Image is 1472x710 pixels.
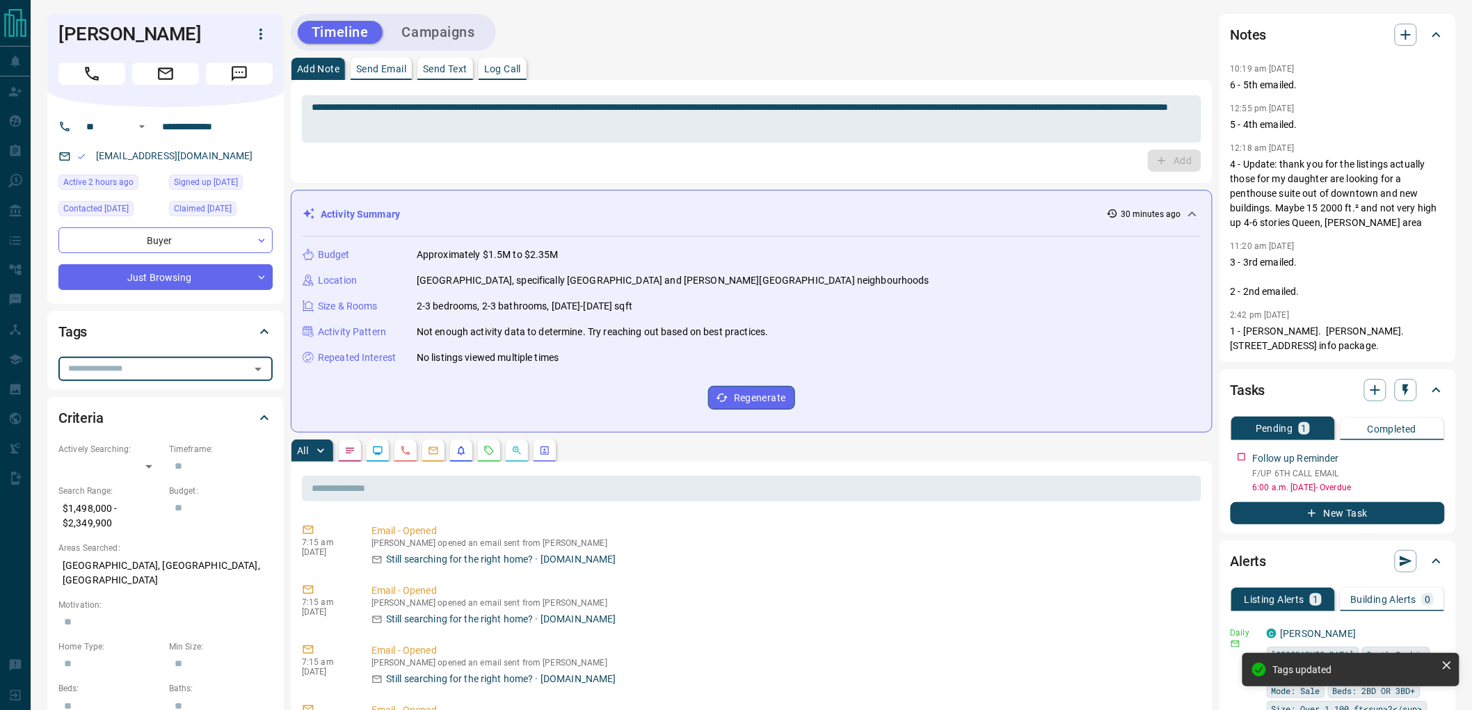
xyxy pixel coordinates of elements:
[318,299,378,314] p: Size & Rooms
[1231,544,1445,578] div: Alerts
[302,667,351,677] p: [DATE]
[302,607,351,617] p: [DATE]
[302,657,351,667] p: 7:15 am
[1231,118,1445,132] p: 5 - 4th emailed.
[318,248,350,262] p: Budget
[58,640,162,653] p: Home Type:
[302,538,351,547] p: 7:15 am
[318,325,386,339] p: Activity Pattern
[1231,310,1290,320] p: 2:42 pm [DATE]
[417,273,929,288] p: [GEOGRAPHIC_DATA], specifically [GEOGRAPHIC_DATA] and [PERSON_NAME][GEOGRAPHIC_DATA] neighbourhoods
[1313,595,1318,604] p: 1
[297,64,339,74] p: Add Note
[58,23,228,45] h1: [PERSON_NAME]
[174,202,232,216] span: Claimed [DATE]
[371,643,1196,658] p: Email - Opened
[1367,647,1425,661] span: South Cambie
[1425,595,1430,604] p: 0
[318,350,396,365] p: Repeated Interest
[63,202,129,216] span: Contacted [DATE]
[298,21,383,44] button: Timeline
[708,386,795,410] button: Regenerate
[1256,423,1293,433] p: Pending
[456,445,467,456] svg: Listing Alerts
[386,672,616,686] p: Still searching for the right home? · [DOMAIN_NAME]
[248,360,268,379] button: Open
[371,538,1196,548] p: [PERSON_NAME] opened an email sent from [PERSON_NAME]
[58,497,162,535] p: $1,498,000 - $2,349,900
[388,21,489,44] button: Campaigns
[417,299,632,314] p: 2-3 bedrooms, 2-3 bathrooms, [DATE]-[DATE] sqft
[303,202,1201,227] div: Activity Summary30 minutes ago
[58,542,273,554] p: Areas Searched:
[372,445,383,456] svg: Lead Browsing Activity
[1231,18,1445,51] div: Notes
[58,175,162,194] div: Sun Sep 14 2025
[371,658,1196,668] p: [PERSON_NAME] opened an email sent from [PERSON_NAME]
[1231,143,1295,153] p: 12:18 am [DATE]
[1231,64,1295,74] p: 10:19 am [DATE]
[484,64,521,74] p: Log Call
[134,118,150,135] button: Open
[1245,595,1305,604] p: Listing Alerts
[1231,550,1267,572] h2: Alerts
[58,554,273,592] p: [GEOGRAPHIC_DATA], [GEOGRAPHIC_DATA], [GEOGRAPHIC_DATA]
[511,445,522,456] svg: Opportunities
[1231,373,1445,407] div: Tasks
[206,63,273,85] span: Message
[1272,647,1354,661] span: [GEOGRAPHIC_DATA]
[58,63,125,85] span: Call
[1253,451,1339,466] p: Follow up Reminder
[483,445,495,456] svg: Requests
[321,207,400,222] p: Activity Summary
[1281,628,1357,639] a: [PERSON_NAME]
[58,321,87,343] h2: Tags
[169,175,273,194] div: Sat Aug 30 2025
[1231,324,1445,353] p: 1 - [PERSON_NAME]. [PERSON_NAME]. [STREET_ADDRESS] info package.
[1273,664,1436,675] div: Tags updated
[1267,629,1277,638] div: condos.ca
[1231,157,1445,230] p: 4 - Update: thank you for the listings actually those for my daughter are looking for a penthouse...
[1231,502,1445,524] button: New Task
[318,273,357,288] p: Location
[386,552,616,567] p: Still searching for the right home? · [DOMAIN_NAME]
[417,248,559,262] p: Approximately $1.5M to $2.35M
[1231,24,1267,46] h2: Notes
[1350,595,1416,604] p: Building Alerts
[417,325,769,339] p: Not enough activity data to determine. Try reaching out based on best practices.
[1231,255,1445,299] p: 3 - 3rd emailed. 2 - 2nd emailed.
[1231,104,1295,113] p: 12:55 pm [DATE]
[371,524,1196,538] p: Email - Opened
[356,64,406,74] p: Send Email
[1231,78,1445,92] p: 6 - 5th emailed.
[58,682,162,695] p: Beds:
[400,445,411,456] svg: Calls
[423,64,467,74] p: Send Text
[58,401,273,435] div: Criteria
[169,640,273,653] p: Min Size:
[297,446,308,455] p: All
[371,583,1196,598] p: Email - Opened
[344,445,355,456] svg: Notes
[58,201,162,220] div: Thu Sep 11 2025
[132,63,199,85] span: Email
[428,445,439,456] svg: Emails
[386,612,616,627] p: Still searching for the right home? · [DOMAIN_NAME]
[1231,241,1295,251] p: 11:20 am [DATE]
[58,485,162,497] p: Search Range:
[1253,481,1445,494] p: 6:00 a.m. [DATE] - Overdue
[1302,423,1307,433] p: 1
[302,597,351,607] p: 7:15 am
[1231,379,1265,401] h2: Tasks
[58,599,273,611] p: Motivation:
[58,315,273,348] div: Tags
[1121,208,1181,220] p: 30 minutes ago
[1253,467,1445,480] p: F/UP 6TH CALL EMAIL
[58,264,273,290] div: Just Browsing
[174,175,238,189] span: Signed up [DATE]
[58,407,104,429] h2: Criteria
[371,598,1196,608] p: [PERSON_NAME] opened an email sent from [PERSON_NAME]
[96,150,253,161] a: [EMAIL_ADDRESS][DOMAIN_NAME]
[169,201,273,220] div: Sat Aug 30 2025
[58,443,162,455] p: Actively Searching:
